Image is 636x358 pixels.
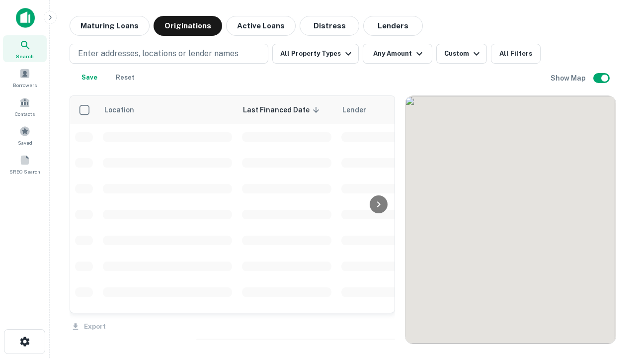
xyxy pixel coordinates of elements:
button: Active Loans [226,16,296,36]
img: capitalize-icon.png [16,8,35,28]
span: Lender [342,104,366,116]
a: SREO Search [3,151,47,178]
th: Lender [336,96,495,124]
a: Saved [3,122,47,149]
span: Location [104,104,147,116]
button: Custom [436,44,487,64]
span: Borrowers [13,81,37,89]
a: Search [3,35,47,62]
th: Location [98,96,237,124]
a: Contacts [3,93,47,120]
button: Any Amount [363,44,432,64]
span: Saved [18,139,32,147]
span: SREO Search [9,168,40,176]
button: Lenders [363,16,423,36]
span: Search [16,52,34,60]
button: Maturing Loans [70,16,150,36]
button: Save your search to get updates of matches that match your search criteria. [74,68,105,88]
button: Enter addresses, locations or lender names [70,44,268,64]
div: 0 0 [405,96,616,344]
button: Distress [300,16,359,36]
p: Enter addresses, locations or lender names [78,48,238,60]
th: Last Financed Date [237,96,336,124]
div: Custom [444,48,482,60]
iframe: Chat Widget [586,278,636,326]
span: Last Financed Date [243,104,322,116]
button: Originations [154,16,222,36]
h6: Show Map [551,73,587,84]
button: Reset [109,68,141,88]
a: Borrowers [3,64,47,91]
button: All Filters [491,44,541,64]
button: All Property Types [272,44,359,64]
span: Contacts [15,110,35,118]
